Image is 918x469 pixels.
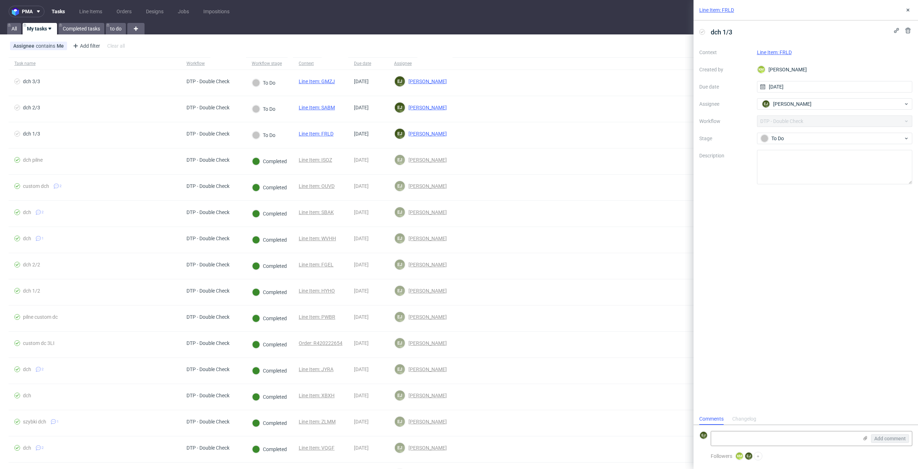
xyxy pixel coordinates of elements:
[699,134,751,143] label: Stage
[761,134,903,142] div: To Do
[732,413,756,425] div: Changelog
[395,260,405,270] figcaption: EJ
[186,209,229,215] div: DTP - Double Check
[186,157,229,163] div: DTP - Double Check
[299,131,333,137] a: Line Item: FRLD
[354,288,369,294] span: [DATE]
[252,367,287,375] div: Completed
[395,76,405,86] figcaption: EJ
[23,23,57,34] a: My tasks
[406,105,447,110] span: [PERSON_NAME]
[186,393,229,398] div: DTP - Double Check
[406,314,447,320] span: [PERSON_NAME]
[354,314,369,320] span: [DATE]
[23,79,40,84] div: dch 3/3
[199,6,234,17] a: Impositions
[395,417,405,427] figcaption: EJ
[36,43,57,49] span: contains
[395,233,405,243] figcaption: EJ
[57,419,59,425] span: 1
[758,66,765,73] figcaption: KM
[186,445,229,451] div: DTP - Double Check
[23,340,55,346] div: custom dc 3LI
[299,61,316,66] div: Context
[299,445,335,451] a: Line Item: VQGF
[252,445,287,453] div: Completed
[186,366,229,372] div: DTP - Double Check
[60,183,62,189] span: 2
[252,105,275,113] div: To Do
[23,157,43,163] div: dch pilne
[186,419,229,425] div: DTP - Double Check
[57,43,64,49] div: Me
[736,453,743,460] figcaption: KM
[252,131,275,139] div: To Do
[252,61,282,66] div: Workflow stage
[186,340,229,346] div: DTP - Double Check
[42,445,44,451] span: 2
[112,6,136,17] a: Orders
[252,314,287,322] div: Completed
[406,209,447,215] span: [PERSON_NAME]
[186,183,229,189] div: DTP - Double Check
[12,8,22,16] img: logo
[711,453,732,459] span: Followers
[252,184,287,191] div: Completed
[252,288,287,296] div: Completed
[9,6,44,17] button: pma
[106,23,126,34] a: to do
[354,236,369,241] span: [DATE]
[354,131,369,137] span: [DATE]
[395,338,405,348] figcaption: EJ
[299,157,332,163] a: Line Item: ISQZ
[406,445,447,451] span: [PERSON_NAME]
[354,393,369,398] span: [DATE]
[754,452,762,460] button: +
[299,314,335,320] a: Line Item: PWBR
[299,79,335,84] a: Line Item: GMZJ
[354,209,369,215] span: [DATE]
[395,443,405,453] figcaption: EJ
[395,390,405,401] figcaption: EJ
[745,453,752,460] figcaption: EJ
[395,181,405,191] figcaption: EJ
[186,314,229,320] div: DTP - Double Check
[23,314,58,320] div: pilne custom dc
[42,236,44,241] span: 1
[354,61,383,67] span: Due date
[354,105,369,110] span: [DATE]
[406,366,447,372] span: [PERSON_NAME]
[13,43,36,49] span: Assignee
[395,155,405,165] figcaption: EJ
[354,445,369,451] span: [DATE]
[75,6,107,17] a: Line Items
[699,65,751,74] label: Created by
[354,157,369,163] span: [DATE]
[406,236,447,241] span: [PERSON_NAME]
[23,131,40,137] div: dch 1/3
[252,341,287,349] div: Completed
[299,262,333,267] a: Line Item: FGEL
[70,40,101,52] div: Add filter
[23,366,31,372] div: dch
[406,419,447,425] span: [PERSON_NAME]
[7,23,21,34] a: All
[252,236,287,244] div: Completed
[299,340,342,346] a: Order: R420222654
[773,100,811,108] span: [PERSON_NAME]
[299,209,334,215] a: Line Item: SBAK
[699,413,724,425] div: Comments
[406,79,447,84] span: [PERSON_NAME]
[174,6,193,17] a: Jobs
[186,262,229,267] div: DTP - Double Check
[699,151,751,183] label: Description
[354,419,369,425] span: [DATE]
[406,288,447,294] span: [PERSON_NAME]
[142,6,168,17] a: Designs
[699,82,751,91] label: Due date
[58,23,104,34] a: Completed tasks
[23,288,40,294] div: dch 1/2
[395,312,405,322] figcaption: EJ
[299,105,335,110] a: Line Item: SABM
[354,262,369,267] span: [DATE]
